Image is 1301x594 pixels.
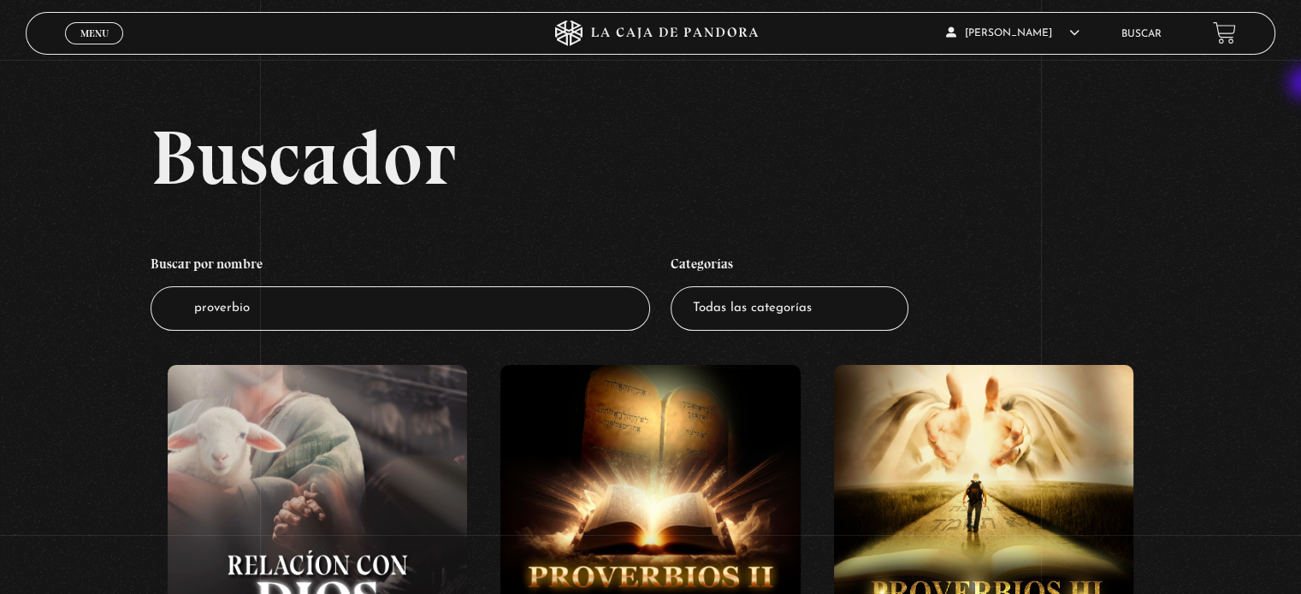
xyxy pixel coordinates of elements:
span: Cerrar [74,43,115,55]
span: Menu [80,28,109,38]
span: [PERSON_NAME] [946,28,1079,38]
a: Buscar [1121,29,1162,39]
h4: Categorías [671,247,908,286]
a: View your shopping cart [1213,21,1236,44]
h2: Buscador [151,119,1274,196]
h4: Buscar por nombre [151,247,650,286]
